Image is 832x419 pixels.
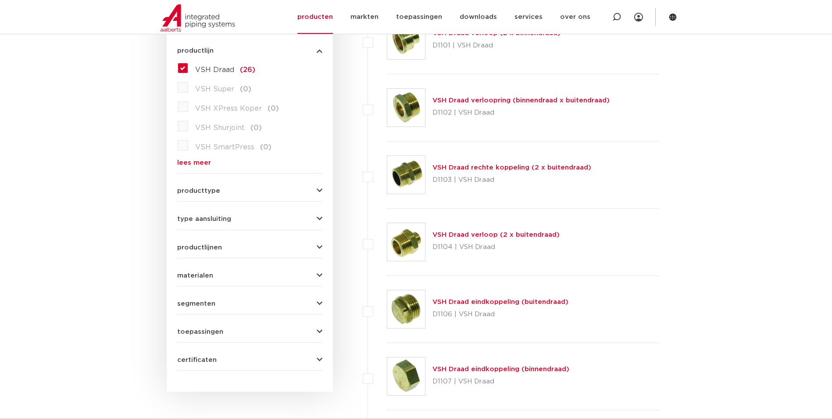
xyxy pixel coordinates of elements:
img: Thumbnail for VSH Draad rechte koppeling (2 x buitendraad) [387,156,425,194]
button: productlijnen [177,244,322,251]
button: materialen [177,272,322,279]
img: Thumbnail for VSH Draad eindkoppeling (buitendraad) [387,290,425,328]
img: Thumbnail for VSH Draad verloop (2 x binnendraad) [387,22,425,59]
span: VSH XPress Koper [195,105,262,112]
a: VSH Draad verloop (2 x buitendraad) [432,231,560,238]
span: (0) [260,144,271,151]
span: VSH Super [195,86,234,93]
span: materialen [177,272,213,279]
button: toepassingen [177,329,322,335]
span: (0) [240,86,251,93]
span: certificaten [177,357,217,363]
p: D1104 | VSH Draad [432,240,560,254]
a: VSH Draad eindkoppeling (binnendraad) [432,366,569,372]
button: producttype [177,188,322,194]
p: D1102 | VSH Draad [432,106,610,120]
a: VSH Draad rechte koppeling (2 x buitendraad) [432,164,591,171]
span: productlijnen [177,244,222,251]
a: lees meer [177,159,322,166]
a: VSH Draad eindkoppeling (buitendraad) [432,299,568,305]
span: segmenten [177,300,215,307]
p: D1107 | VSH Draad [432,375,569,389]
p: D1101 | VSH Draad [432,39,561,53]
span: toepassingen [177,329,223,335]
img: Thumbnail for VSH Draad eindkoppeling (binnendraad) [387,358,425,395]
span: (0) [250,124,262,131]
p: D1103 | VSH Draad [432,173,591,187]
button: segmenten [177,300,322,307]
button: productlijn [177,47,322,54]
span: productlijn [177,47,214,54]
a: VSH Draad verloopring (binnendraad x buitendraad) [432,97,610,104]
img: Thumbnail for VSH Draad verloop (2 x buitendraad) [387,223,425,261]
button: type aansluiting [177,216,322,222]
span: VSH Draad [195,66,234,73]
button: certificaten [177,357,322,363]
p: D1106 | VSH Draad [432,307,568,321]
span: (0) [268,105,279,112]
span: type aansluiting [177,216,231,222]
span: (26) [240,66,255,73]
img: Thumbnail for VSH Draad verloopring (binnendraad x buitendraad) [387,89,425,126]
span: VSH SmartPress [195,144,254,151]
span: VSH Shurjoint [195,124,245,131]
span: producttype [177,188,220,194]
